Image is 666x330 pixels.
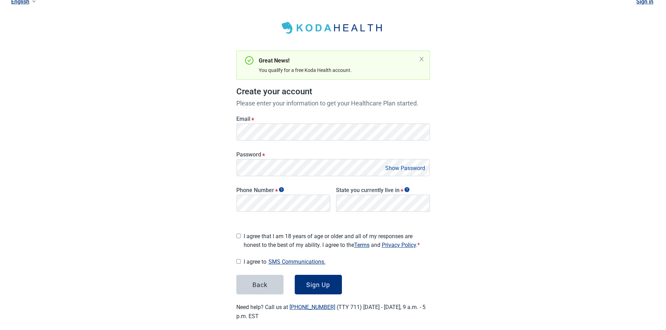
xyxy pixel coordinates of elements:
[306,281,330,288] div: Sign Up
[236,85,430,98] h1: Create your account
[404,187,409,192] span: Show tooltip
[382,242,416,248] a: Read our Privacy Policy
[236,275,284,294] button: Back
[245,56,253,65] span: check-circle
[354,242,370,248] a: Read our Terms of Service
[236,116,430,122] label: Email
[289,304,335,310] a: [PHONE_NUMBER]
[266,257,328,266] button: Show SMS communications details
[336,187,430,193] label: State you currently live in
[259,66,416,74] div: You qualify for a free Koda Health account.
[244,257,430,266] span: I agree to
[244,232,430,249] span: I agree that I am 18 years of age or older and all of my responses are honest to the best of my a...
[236,187,330,193] label: Phone Number
[419,56,424,62] button: close
[259,57,289,64] strong: Great News!
[236,304,425,319] label: Need help? Call us at (TTY 711) [DATE] - [DATE], 9 a.m. - 5 p.m. EST
[236,98,430,108] p: Please enter your information to get your Healthcare Plan started.
[252,281,267,288] div: Back
[383,163,427,173] button: Show Password
[236,151,430,158] label: Password
[277,19,389,37] img: Koda Health
[279,187,284,192] span: Show tooltip
[295,275,342,294] button: Sign Up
